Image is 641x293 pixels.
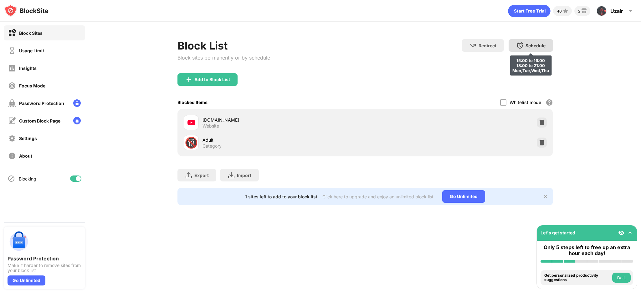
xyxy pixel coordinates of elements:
[187,119,195,126] img: favicons
[562,7,569,15] img: points-small.svg
[526,43,546,48] div: Schedule
[8,47,16,55] img: time-usage-off.svg
[541,230,575,235] div: Let's get started
[203,143,222,149] div: Category
[580,7,588,15] img: reward-small.svg
[4,4,49,17] img: logo-blocksite.svg
[597,6,607,16] img: ACg8ocKAQU38aMB0G92-A5EeQAjlZ-rugW0e5y4FOLYqcpi34tKHMf4=s96-c
[19,30,43,36] div: Block Sites
[322,194,435,199] div: Click here to upgrade and enjoy an unlimited block list.
[8,117,16,125] img: customize-block-page-off.svg
[541,244,633,256] div: Only 5 steps left to free up an extra hour each day!
[245,194,319,199] div: 1 sites left to add to your block list.
[512,68,549,73] div: Mon,Tue,Wed,Thu
[557,9,562,13] div: 40
[442,190,485,203] div: Go Unlimited
[8,275,45,285] div: Go Unlimited
[237,173,251,178] div: Import
[510,100,541,105] div: Whitelist mode
[8,29,16,37] img: block-on.svg
[8,99,16,107] img: password-protection-off.svg
[512,58,549,63] div: 15:00 to 16:00
[19,136,37,141] div: Settings
[19,101,64,106] div: Password Protection
[479,43,496,48] div: Redirect
[627,230,633,236] img: omni-setup-toggle.svg
[8,134,16,142] img: settings-off.svg
[8,152,16,160] img: about-off.svg
[73,117,81,124] img: lock-menu.svg
[8,64,16,72] img: insights-off.svg
[8,175,15,182] img: blocking-icon.svg
[544,273,611,282] div: Get personalized productivity suggestions
[8,255,81,262] div: Password Protection
[19,176,36,181] div: Blocking
[618,230,624,236] img: eye-not-visible.svg
[203,137,365,143] div: Adult
[508,5,551,17] div: animation
[612,273,631,283] button: Do it
[19,153,32,159] div: About
[177,100,208,105] div: Blocked Items
[19,65,37,71] div: Insights
[512,63,549,68] div: 18:00 to 21:00
[8,82,16,90] img: focus-off.svg
[19,48,44,53] div: Usage Limit
[19,83,45,88] div: Focus Mode
[73,99,81,107] img: lock-menu.svg
[578,9,580,13] div: 2
[194,173,209,178] div: Export
[19,118,60,123] div: Custom Block Page
[203,123,219,129] div: Website
[8,230,30,253] img: push-password-protection.svg
[185,136,198,149] div: 🔞
[203,117,365,123] div: [DOMAIN_NAME]
[177,39,270,52] div: Block List
[194,77,230,82] div: Add to Block List
[543,194,548,199] img: x-button.svg
[8,263,81,273] div: Make it harder to remove sites from your block list
[610,8,623,14] div: Uzair
[177,55,270,61] div: Block sites permanently or by schedule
